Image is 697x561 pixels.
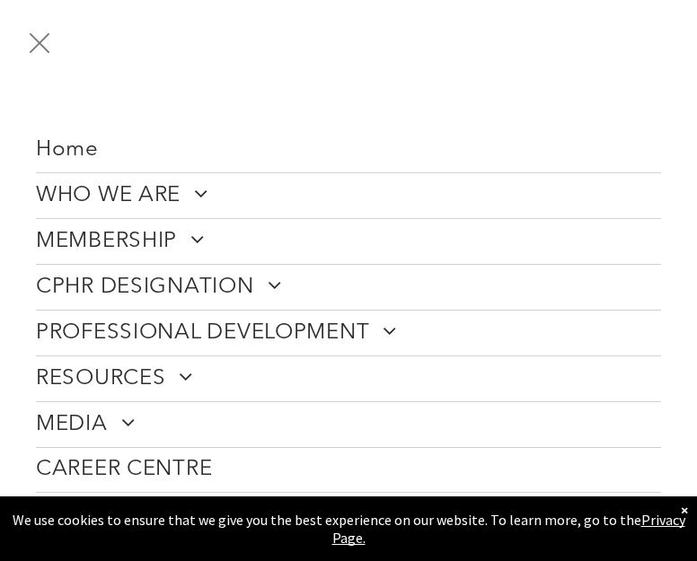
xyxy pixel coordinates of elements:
a: Privacy Page. [332,511,685,547]
a: MEDIA [36,402,661,447]
a: WHO WE ARE [36,173,661,218]
a: CAREER CENTRE [36,448,661,492]
a: CPHR DESIGNATION [36,265,661,310]
a: Home [36,128,661,172]
a: RESOURCES [36,356,661,401]
button: menu [16,20,63,66]
a: FOOTER [36,493,661,538]
a: PROFESSIONAL DEVELOPMENT [36,311,661,355]
a: MEMBERSHIP [36,219,661,264]
span: WHO WE ARE [36,182,208,209]
div: Dismiss notification [681,501,688,519]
